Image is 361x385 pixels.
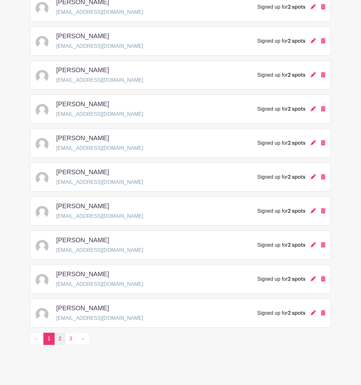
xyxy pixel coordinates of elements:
div: Signed up for [257,3,305,11]
span: 2 spots [288,141,305,146]
h5: [PERSON_NAME] [56,134,109,142]
span: 2 spots [288,243,305,248]
p: [EMAIL_ADDRESS][DOMAIN_NAME] [56,76,143,84]
a: → [76,333,90,345]
p: [EMAIL_ADDRESS][DOMAIN_NAME] [56,144,143,152]
img: default-ce2991bfa6775e67f084385cd625a349d9dcbb7a52a09fb2fda1e96e2d18dcdb.png [36,138,48,151]
span: 2 spots [288,209,305,214]
span: 2 spots [288,175,305,180]
h5: [PERSON_NAME] [56,202,109,210]
h5: [PERSON_NAME] [56,66,109,74]
img: default-ce2991bfa6775e67f084385cd625a349d9dcbb7a52a09fb2fda1e96e2d18dcdb.png [36,36,48,49]
img: default-ce2991bfa6775e67f084385cd625a349d9dcbb7a52a09fb2fda1e96e2d18dcdb.png [36,240,48,253]
span: 2 spots [288,311,305,316]
p: [EMAIL_ADDRESS][DOMAIN_NAME] [56,280,143,288]
h5: [PERSON_NAME] [56,270,109,278]
span: 1 [43,333,55,345]
p: [EMAIL_ADDRESS][DOMAIN_NAME] [56,178,143,186]
div: Signed up for [257,207,305,215]
div: Signed up for [257,71,305,79]
img: default-ce2991bfa6775e67f084385cd625a349d9dcbb7a52a09fb2fda1e96e2d18dcdb.png [36,2,48,15]
img: default-ce2991bfa6775e67f084385cd625a349d9dcbb7a52a09fb2fda1e96e2d18dcdb.png [36,104,48,117]
p: [EMAIL_ADDRESS][DOMAIN_NAME] [56,8,143,16]
h5: [PERSON_NAME] [56,304,109,312]
div: Signed up for [257,275,305,283]
div: Signed up for [257,309,305,317]
div: Signed up for [257,37,305,45]
p: [EMAIL_ADDRESS][DOMAIN_NAME] [56,212,143,220]
h5: [PERSON_NAME] [56,100,109,108]
img: default-ce2991bfa6775e67f084385cd625a349d9dcbb7a52a09fb2fda1e96e2d18dcdb.png [36,172,48,185]
span: 2 spots [288,277,305,282]
img: default-ce2991bfa6775e67f084385cd625a349d9dcbb7a52a09fb2fda1e96e2d18dcdb.png [36,308,48,321]
h5: [PERSON_NAME] [56,168,109,176]
img: default-ce2991bfa6775e67f084385cd625a349d9dcbb7a52a09fb2fda1e96e2d18dcdb.png [36,206,48,219]
div: Signed up for [257,173,305,181]
span: 2 spots [288,107,305,112]
p: [EMAIL_ADDRESS][DOMAIN_NAME] [56,42,143,50]
span: 2 spots [288,38,305,44]
h5: [PERSON_NAME] [56,236,109,244]
p: [EMAIL_ADDRESS][DOMAIN_NAME] [56,246,143,254]
div: Signed up for [257,105,305,113]
div: Signed up for [257,241,305,249]
h5: [PERSON_NAME] [56,32,109,40]
p: [EMAIL_ADDRESS][DOMAIN_NAME] [56,110,143,118]
span: 2 spots [288,4,305,10]
div: Signed up for [257,139,305,147]
img: default-ce2991bfa6775e67f084385cd625a349d9dcbb7a52a09fb2fda1e96e2d18dcdb.png [36,70,48,83]
a: 2 [54,333,66,345]
img: default-ce2991bfa6775e67f084385cd625a349d9dcbb7a52a09fb2fda1e96e2d18dcdb.png [36,274,48,287]
p: [EMAIL_ADDRESS][DOMAIN_NAME] [56,314,143,322]
span: 2 spots [288,73,305,78]
a: 3 [65,333,76,345]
